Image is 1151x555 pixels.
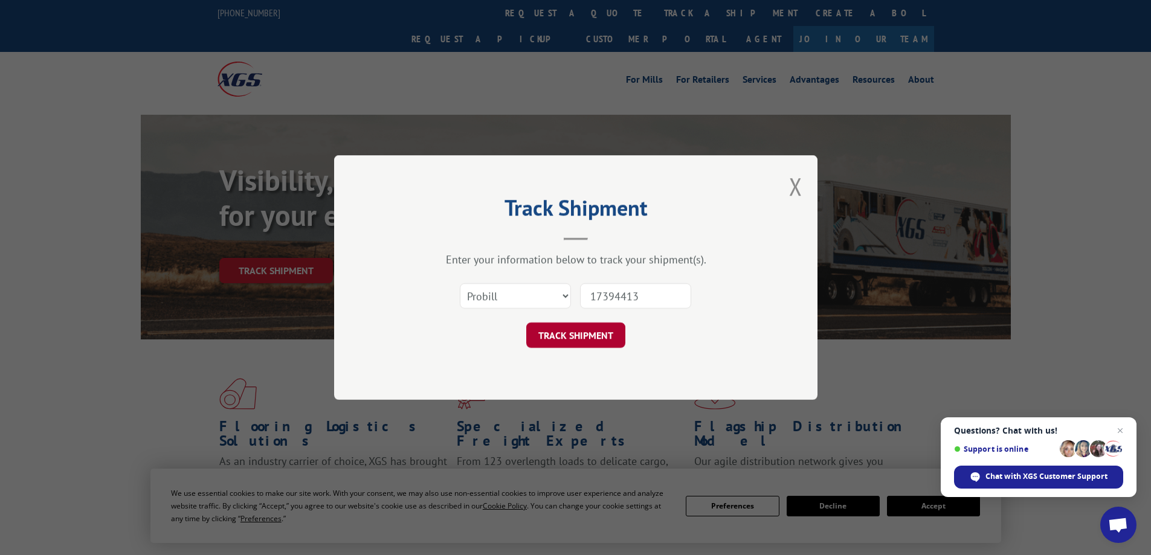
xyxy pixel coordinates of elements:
[954,444,1056,454] span: Support is online
[395,252,757,266] div: Enter your information below to track your shipment(s).
[789,170,802,202] button: Close modal
[1100,507,1136,543] a: Open chat
[954,466,1123,489] span: Chat with XGS Customer Support
[580,283,691,309] input: Number(s)
[526,322,625,348] button: TRACK SHIPMENT
[954,426,1123,435] span: Questions? Chat with us!
[985,471,1107,482] span: Chat with XGS Customer Support
[395,199,757,222] h2: Track Shipment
